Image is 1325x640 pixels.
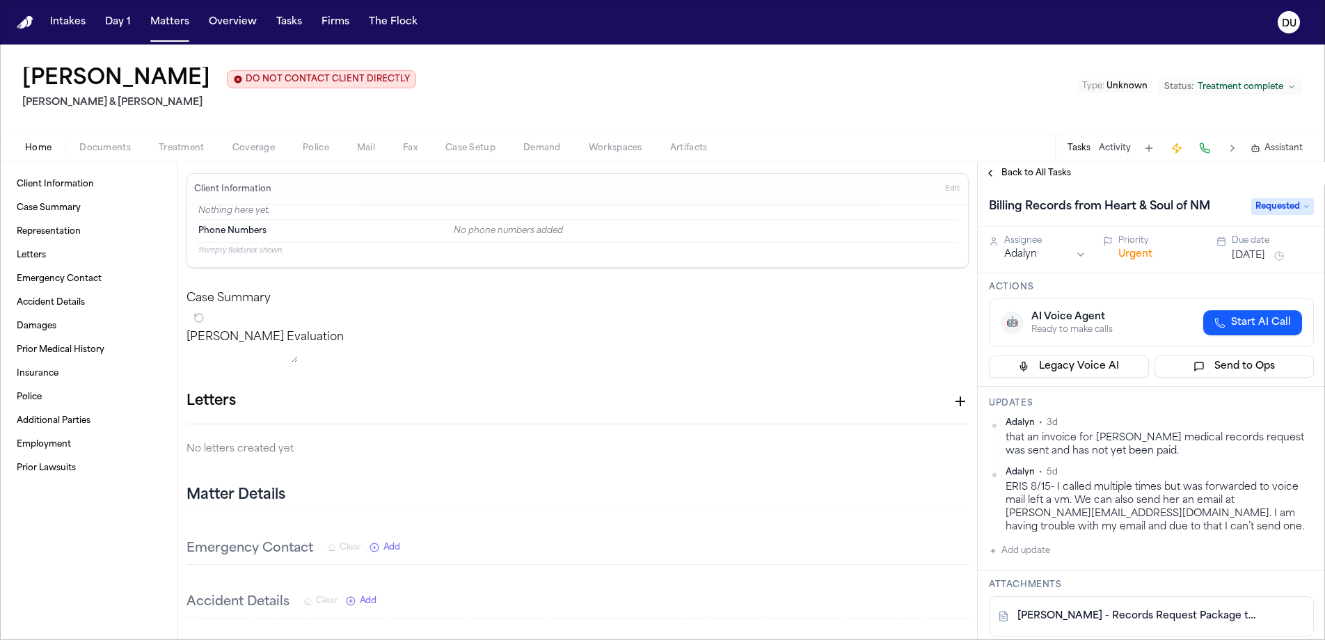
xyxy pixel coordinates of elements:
[11,268,166,290] a: Emergency Contact
[1203,310,1302,335] button: Start AI Call
[1251,198,1314,215] span: Requested
[1232,249,1265,263] button: [DATE]
[11,386,166,408] a: Police
[1047,467,1058,478] span: 5d
[383,542,400,553] span: Add
[1039,417,1042,429] span: •
[187,539,313,559] h3: Emergency Contact
[145,10,195,35] button: Matters
[187,390,236,413] h1: Letters
[22,67,210,92] h1: [PERSON_NAME]
[1039,467,1042,478] span: •
[1232,235,1314,246] div: Due date
[670,143,708,154] span: Artifacts
[1099,143,1131,154] button: Activity
[187,486,285,505] h2: Matter Details
[1006,481,1314,534] div: ERIS 8/15- I called multiple times but was forwarded to voice mail left a vm. We can also send he...
[303,143,329,154] span: Police
[271,10,308,35] button: Tasks
[159,143,205,154] span: Treatment
[445,143,495,154] span: Case Setup
[303,595,338,607] button: Clear Accident Details
[1047,417,1058,429] span: 3d
[989,579,1314,591] h3: Attachments
[1251,143,1303,154] button: Assistant
[11,197,166,219] a: Case Summary
[1155,355,1315,378] button: Send to Ops
[989,543,1050,559] button: Add update
[978,168,1078,179] button: Back to All Tasks
[246,74,410,85] span: DO NOT CONTACT CLIENT DIRECTLY
[227,70,416,88] button: Edit client contact restriction
[100,10,136,35] button: Day 1
[1231,316,1291,330] span: Start AI Call
[187,329,969,346] p: [PERSON_NAME] Evaluation
[941,178,964,200] button: Edit
[1082,82,1104,90] span: Type :
[327,542,361,553] button: Clear Emergency Contact
[11,173,166,195] a: Client Information
[1001,168,1071,179] span: Back to All Tasks
[11,291,166,314] a: Accident Details
[1195,138,1214,158] button: Make a Call
[1139,138,1159,158] button: Add Task
[11,339,166,361] a: Prior Medical History
[370,542,400,553] button: Add New
[11,244,166,266] a: Letters
[316,595,338,607] span: Clear
[11,457,166,479] a: Prior Lawsuits
[363,10,423,35] button: The Flock
[11,433,166,456] a: Employment
[198,205,957,219] p: Nothing here yet.
[198,225,267,237] span: Phone Numbers
[11,221,166,243] a: Representation
[1271,248,1287,264] button: Snooze task
[232,143,275,154] span: Coverage
[203,10,262,35] button: Overview
[25,143,51,154] span: Home
[187,290,969,307] h2: Case Summary
[1106,82,1148,90] span: Unknown
[1004,235,1086,246] div: Assignee
[1118,235,1200,246] div: Priority
[187,441,969,458] p: No letters created yet
[11,410,166,432] a: Additional Parties
[1017,609,1257,623] a: [PERSON_NAME] - Records Request Package to Heart & Soul of NM - [DATE]
[79,143,131,154] span: Documents
[945,184,960,194] span: Edit
[989,355,1149,378] button: Legacy Voice AI
[1198,81,1283,93] span: Treatment complete
[1157,79,1303,95] button: Change status from Treatment complete
[1031,324,1113,335] div: Ready to make calls
[1006,417,1035,429] span: Adalyn
[191,184,274,195] h3: Client Information
[316,10,355,35] button: Firms
[454,225,957,237] div: No phone numbers added
[1264,143,1303,154] span: Assistant
[198,246,957,256] p: 11 empty fields not shown.
[22,95,416,111] h2: [PERSON_NAME] & [PERSON_NAME]
[983,195,1216,218] h1: Billing Records from Heart & Soul of NM
[1006,316,1018,330] span: 🤖
[1006,431,1314,458] div: that an invoice for [PERSON_NAME] medical records request was sent and has not yet been paid.
[403,143,418,154] span: Fax
[1167,138,1187,158] button: Create Immediate Task
[187,593,289,612] h3: Accident Details
[589,143,642,154] span: Workspaces
[45,10,91,35] button: Intakes
[1031,310,1113,324] div: AI Voice Agent
[346,595,376,607] button: Add New
[1078,79,1152,93] button: Edit Type: Unknown
[1164,81,1193,93] span: Status:
[22,67,210,92] button: Edit matter name
[989,282,1314,293] h3: Actions
[11,315,166,337] a: Damages
[523,143,561,154] span: Demand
